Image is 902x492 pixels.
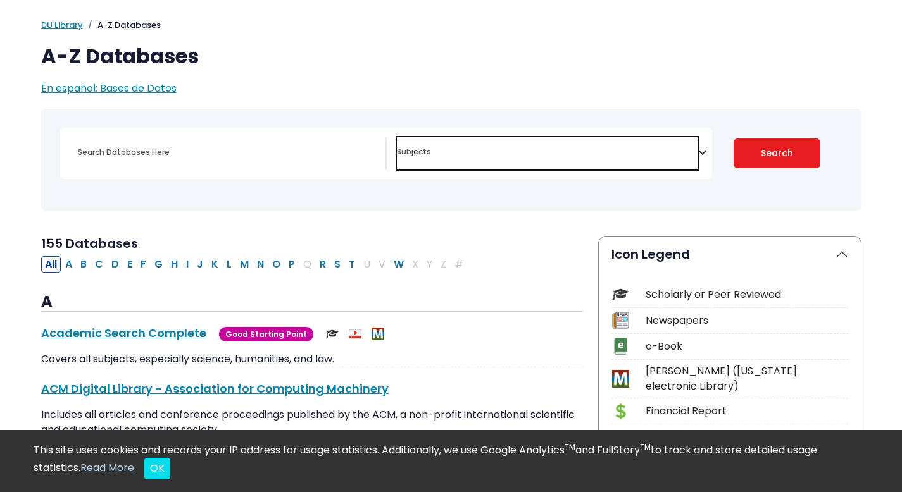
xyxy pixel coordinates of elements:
[390,256,408,273] button: Filter Results W
[397,148,698,158] textarea: Search
[599,237,861,272] button: Icon Legend
[137,256,150,273] button: Filter Results F
[268,256,284,273] button: Filter Results O
[646,364,848,394] div: [PERSON_NAME] ([US_STATE] electronic Library)
[41,44,861,68] h1: A-Z Databases
[108,256,123,273] button: Filter Results D
[612,312,629,329] img: Icon Newspapers
[345,256,359,273] button: Filter Results T
[285,256,299,273] button: Filter Results P
[349,328,361,340] img: Audio & Video
[193,256,207,273] button: Filter Results J
[61,256,76,273] button: Filter Results A
[646,287,848,302] div: Scholarly or Peer Reviewed
[34,443,869,479] div: This site uses cookies and records your IP address for usage statistics. Additionally, we use Goo...
[326,328,339,340] img: Scholarly or Peer Reviewed
[144,458,170,479] button: Close
[182,256,192,273] button: Filter Results I
[219,327,313,341] span: Good Starting Point
[41,235,138,252] span: 155 Databases
[41,109,861,211] nav: Search filters
[151,256,166,273] button: Filter Results G
[41,381,389,397] a: ACM Digital Library - Association for Computing Machinery
[236,256,253,273] button: Filter Results M
[612,370,629,387] img: Icon MeL (Michigan electronic Library)
[640,441,651,452] sup: TM
[734,138,820,168] button: Submit for Search Results
[208,256,222,273] button: Filter Results K
[565,441,575,452] sup: TM
[167,256,182,273] button: Filter Results H
[612,338,629,355] img: Icon e-Book
[646,403,848,419] div: Financial Report
[91,256,107,273] button: Filter Results C
[41,19,83,31] a: DU Library
[123,256,136,273] button: Filter Results E
[41,256,61,273] button: All
[77,256,91,273] button: Filter Results B
[316,256,330,273] button: Filter Results R
[253,256,268,273] button: Filter Results N
[612,403,629,420] img: Icon Financial Report
[83,19,161,32] li: A-Z Databases
[41,352,583,367] p: Covers all subjects, especially science, humanities, and law.
[612,429,629,446] img: Icon Industry Report
[41,81,177,95] a: En español: Bases de Datos
[70,143,385,161] input: Search database by title or keyword
[41,325,206,341] a: Academic Search Complete
[646,313,848,328] div: Newspapers
[41,256,468,271] div: Alpha-list to filter by first letter of database name
[41,19,861,32] nav: breadcrumb
[223,256,235,273] button: Filter Results L
[330,256,344,273] button: Filter Results S
[372,328,384,340] img: MeL (Michigan electronic Library)
[41,293,583,312] h3: A
[646,339,848,354] div: e-Book
[80,460,134,475] a: Read More
[612,286,629,303] img: Icon Scholarly or Peer Reviewed
[41,407,583,453] p: Includes all articles and conference proceedings published by the ACM, a non-profit international...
